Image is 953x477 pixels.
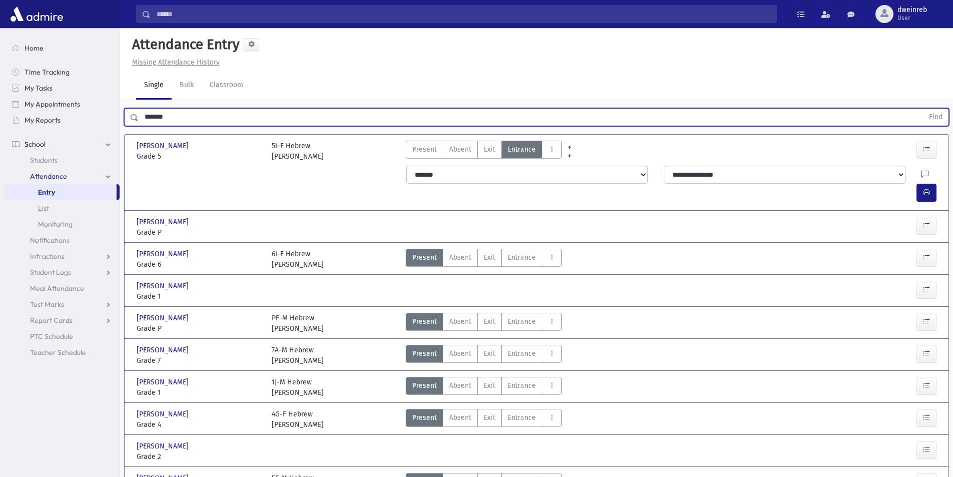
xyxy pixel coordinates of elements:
[30,236,70,245] span: Notifications
[128,36,240,53] h5: Attendance Entry
[30,172,67,181] span: Attendance
[272,345,324,366] div: 7A-M Hebrew [PERSON_NAME]
[484,348,495,359] span: Exit
[137,441,191,451] span: [PERSON_NAME]
[136,72,172,100] a: Single
[137,281,191,291] span: [PERSON_NAME]
[508,380,536,391] span: Entrance
[30,300,64,309] span: Test Marks
[449,316,471,327] span: Absent
[449,380,471,391] span: Absent
[4,232,120,248] a: Notifications
[137,451,262,462] span: Grade 2
[406,345,562,366] div: AttTypes
[137,355,262,366] span: Grade 7
[484,252,495,263] span: Exit
[272,409,324,430] div: 4G-F Hebrew [PERSON_NAME]
[25,84,53,93] span: My Tasks
[4,344,120,360] a: Teacher Schedule
[25,68,70,77] span: Time Tracking
[897,14,927,22] span: User
[484,316,495,327] span: Exit
[406,249,562,270] div: AttTypes
[897,6,927,14] span: dweinreb
[406,141,562,162] div: AttTypes
[137,249,191,259] span: [PERSON_NAME]
[484,144,495,155] span: Exit
[25,116,61,125] span: My Reports
[38,204,49,213] span: List
[38,188,55,197] span: Entry
[202,72,251,100] a: Classroom
[30,316,73,325] span: Report Cards
[4,136,120,152] a: School
[4,184,117,200] a: Entry
[137,387,262,398] span: Grade 1
[30,284,84,293] span: Meal Attendance
[137,227,262,238] span: Grade P
[4,168,120,184] a: Attendance
[4,216,120,232] a: Monitoring
[508,316,536,327] span: Entrance
[272,377,324,398] div: 1J-M Hebrew [PERSON_NAME]
[412,412,437,423] span: Present
[128,58,220,67] a: Missing Attendance History
[137,151,262,162] span: Grade 5
[25,140,46,149] span: School
[484,380,495,391] span: Exit
[137,217,191,227] span: [PERSON_NAME]
[30,268,71,277] span: Student Logs
[412,380,437,391] span: Present
[923,109,948,126] button: Find
[272,141,324,162] div: 5I-F Hebrew [PERSON_NAME]
[137,291,262,302] span: Grade 1
[137,419,262,430] span: Grade 4
[4,264,120,280] a: Student Logs
[484,412,495,423] span: Exit
[30,156,58,165] span: Students
[30,348,86,357] span: Teacher Schedule
[508,412,536,423] span: Entrance
[137,409,191,419] span: [PERSON_NAME]
[137,323,262,334] span: Grade P
[151,5,776,23] input: Search
[137,377,191,387] span: [PERSON_NAME]
[272,249,324,270] div: 6I-F Hebrew [PERSON_NAME]
[25,100,80,109] span: My Appointments
[272,313,324,334] div: PF-M Hebrew [PERSON_NAME]
[508,144,536,155] span: Entrance
[4,280,120,296] a: Meal Attendance
[412,348,437,359] span: Present
[4,64,120,80] a: Time Tracking
[4,112,120,128] a: My Reports
[449,252,471,263] span: Absent
[30,252,65,261] span: Infractions
[4,200,120,216] a: List
[4,80,120,96] a: My Tasks
[4,296,120,312] a: Test Marks
[449,144,471,155] span: Absent
[132,58,220,67] u: Missing Attendance History
[406,377,562,398] div: AttTypes
[137,259,262,270] span: Grade 6
[508,348,536,359] span: Entrance
[449,412,471,423] span: Absent
[4,152,120,168] a: Students
[30,332,73,341] span: PTC Schedule
[4,40,120,56] a: Home
[449,348,471,359] span: Absent
[38,220,73,229] span: Monitoring
[4,328,120,344] a: PTC Schedule
[4,248,120,264] a: Infractions
[8,4,66,24] img: AdmirePro
[172,72,202,100] a: Bulk
[4,312,120,328] a: Report Cards
[406,409,562,430] div: AttTypes
[25,44,44,53] span: Home
[137,141,191,151] span: [PERSON_NAME]
[412,316,437,327] span: Present
[406,313,562,334] div: AttTypes
[137,313,191,323] span: [PERSON_NAME]
[508,252,536,263] span: Entrance
[137,345,191,355] span: [PERSON_NAME]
